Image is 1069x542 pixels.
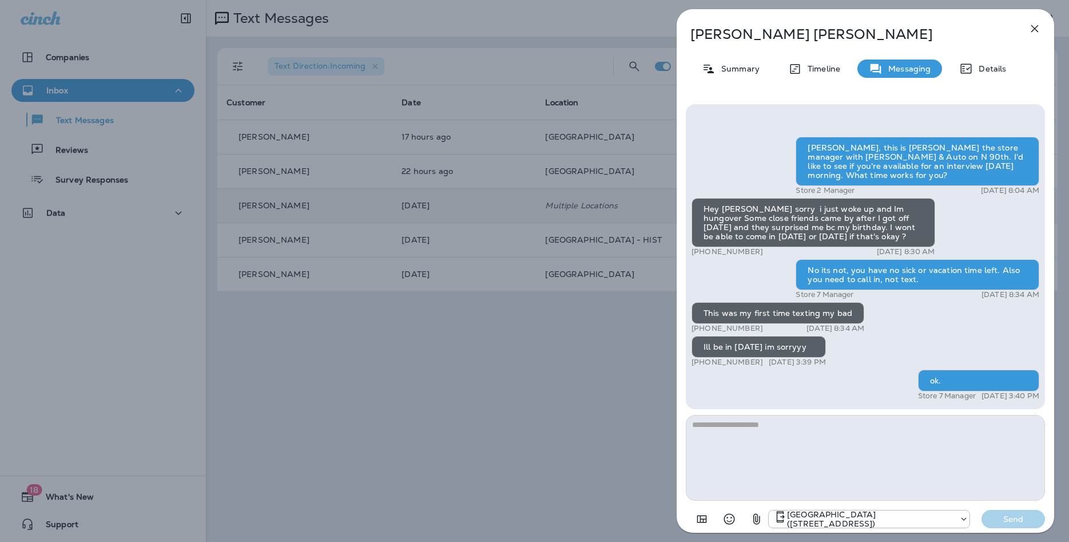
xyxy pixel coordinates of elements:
p: [DATE] 3:39 PM [769,358,826,367]
p: [PERSON_NAME] [PERSON_NAME] [690,26,1003,42]
div: Hey [PERSON_NAME] sorry i just woke up and Im hungover Some close friends came by after I got off... [692,198,935,247]
p: [DATE] 8:34 AM [981,290,1039,299]
div: Ill be in [DATE] im sorryyy [692,336,826,358]
button: Add in a premade template [690,508,713,531]
p: Details [973,64,1006,73]
p: [PHONE_NUMBER] [692,358,763,367]
p: [PHONE_NUMBER] [692,247,763,256]
p: [DATE] 3:40 PM [981,391,1039,401]
div: No its not, you have no sick or vacation time left. Also you need to call in, not text. [796,259,1039,290]
button: Select an emoji [718,508,741,531]
p: Messaging [883,64,931,73]
p: Summary [716,64,760,73]
p: [GEOGRAPHIC_DATA] ([STREET_ADDRESS]) [787,510,953,528]
p: Store 7 Manager [796,290,853,299]
div: This was my first time texting my bad [692,302,864,324]
p: [DATE] 8:30 AM [877,247,935,256]
p: Store 2 Manager [796,186,855,195]
div: +1 (402) 496-2450 [769,510,969,528]
div: [PERSON_NAME], this is [PERSON_NAME] the store manager with [PERSON_NAME] & Auto on N 90th. I'd l... [796,137,1039,186]
p: [DATE] 8:34 AM [806,324,864,333]
p: [DATE] 8:04 AM [981,186,1039,195]
p: Timeline [802,64,840,73]
p: [PHONE_NUMBER] [692,324,763,333]
div: ok. [918,370,1039,391]
p: Store 7 Manager [918,391,976,401]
